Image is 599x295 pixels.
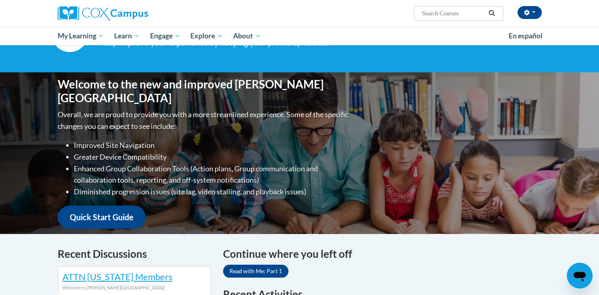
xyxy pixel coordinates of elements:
span: My Learning [57,31,104,41]
a: Learn [109,27,145,45]
li: Greater Device Compatibility [74,151,350,163]
span: Explore [190,31,223,41]
h4: Recent Discussions [58,246,211,262]
h1: Welcome to the new and improved [PERSON_NAME][GEOGRAPHIC_DATA] [58,78,350,105]
a: ATTN [US_STATE] Members [63,271,173,282]
button: Account Settings [518,6,542,19]
span: Learn [114,31,140,41]
button: Search [486,8,498,18]
div: Main menu [46,27,554,45]
a: En español [503,27,548,44]
li: Improved Site Navigation [74,139,350,151]
a: Read with Me: Part 1 [223,265,288,278]
a: Quick Start Guide [58,206,146,229]
span: About [233,31,261,41]
a: Explore [185,27,228,45]
li: Enhanced Group Collaboration Tools (Action plans, Group communication and collaboration tools, re... [74,163,350,186]
a: Cox Campus [58,6,211,21]
a: About [228,27,266,45]
h4: Continue where you left off [223,246,542,262]
a: My Learning [52,27,109,45]
iframe: Button to launch messaging window [567,263,593,289]
p: Overall, we are proud to provide you with a more streamlined experience. Some of the specific cha... [58,109,350,132]
li: Diminished progression issues (site lag, video stalling, and playback issues) [74,186,350,198]
div: Welcome to [PERSON_NAME][GEOGRAPHIC_DATA]! [63,283,206,292]
span: En español [509,32,543,40]
a: Engage [145,27,186,45]
img: Cox Campus [58,6,148,21]
input: Search Courses [421,8,486,18]
span: Engage [150,31,180,41]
